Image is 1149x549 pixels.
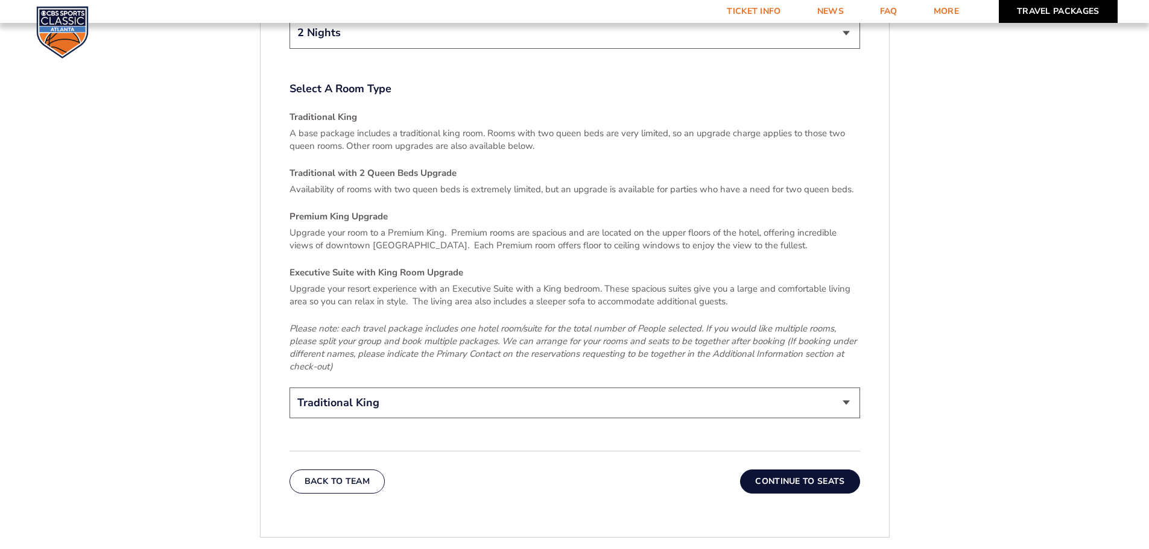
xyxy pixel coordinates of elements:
[290,167,860,180] h4: Traditional with 2 Queen Beds Upgrade
[290,227,860,252] p: Upgrade your room to a Premium King. Premium rooms are spacious and are located on the upper floo...
[290,183,860,196] p: Availability of rooms with two queen beds is extremely limited, but an upgrade is available for p...
[290,322,856,372] em: Please note: each travel package includes one hotel room/suite for the total number of People sel...
[36,6,89,58] img: CBS Sports Classic
[740,469,859,494] button: Continue To Seats
[290,210,860,223] h4: Premium King Upgrade
[290,127,860,152] p: A base package includes a traditional king room. Rooms with two queen beds are very limited, so a...
[290,266,860,279] h4: Executive Suite with King Room Upgrade
[290,283,860,308] p: Upgrade your resort experience with an Executive Suite with a King bedroom. These spacious suites...
[290,469,385,494] button: Back To Team
[290,81,860,96] label: Select A Room Type
[290,111,860,124] h4: Traditional King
